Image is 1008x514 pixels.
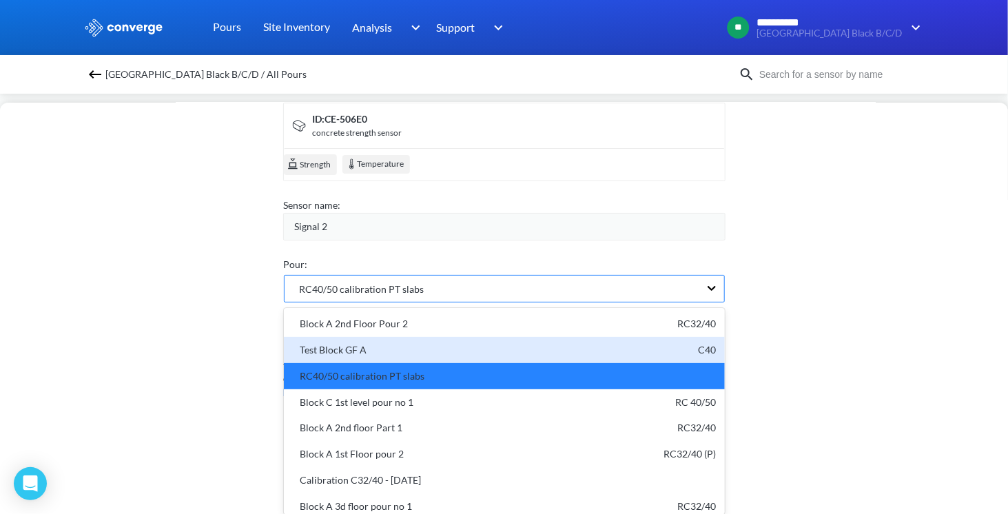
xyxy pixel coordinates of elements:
div: concrete strength sensor [313,127,402,140]
div: Test Block GF A [292,342,367,358]
div: Block A 3d floor pour no 1 [292,499,413,514]
img: downArrow.svg [485,19,507,36]
img: backspace.svg [87,66,103,83]
span: [GEOGRAPHIC_DATA] Black B/C/D / All Pours [106,65,307,84]
div: Block A 2nd floor Part 1 [292,420,403,435]
div: C40 [690,342,717,358]
div: Pour: [284,257,725,272]
img: downArrow.svg [903,19,925,36]
div: RC40/50 calibration PT slabs [292,369,425,384]
div: ID: CE-506E0 [313,112,402,127]
div: Block A 2nd Floor Pour 2 [292,316,409,331]
div: Calibration C32/40 - [DATE] [292,473,422,488]
img: temperature.svg [345,158,358,170]
div: Block C 1st level pour no 1 [292,395,414,410]
div: RC32/40 (P) [656,446,717,462]
div: Temperature [342,155,410,174]
span: [GEOGRAPHIC_DATA] Black B/C/D [757,28,903,39]
div: RC32/40 [670,420,717,435]
span: Analysis [353,19,393,36]
img: cube.svg [287,157,299,169]
div: Sensor name: [284,198,725,213]
div: RC32/40 [670,499,717,514]
span: RC40/50 calibration PT slabs [285,282,424,297]
div: RC 40/50 [668,395,717,410]
span: Support [437,19,475,36]
img: logo_ewhite.svg [84,19,164,37]
div: Block A 1st Floor pour 2 [292,446,404,462]
span: Strength [299,158,331,172]
div: Open Intercom Messenger [14,467,47,500]
img: signal-icon.svg [291,117,307,134]
img: icon-search.svg [739,66,755,83]
input: Search for a sensor by name [755,67,922,82]
img: downArrow.svg [402,19,424,36]
div: RC32/40 [670,316,717,331]
span: Signal 2 [295,219,328,234]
